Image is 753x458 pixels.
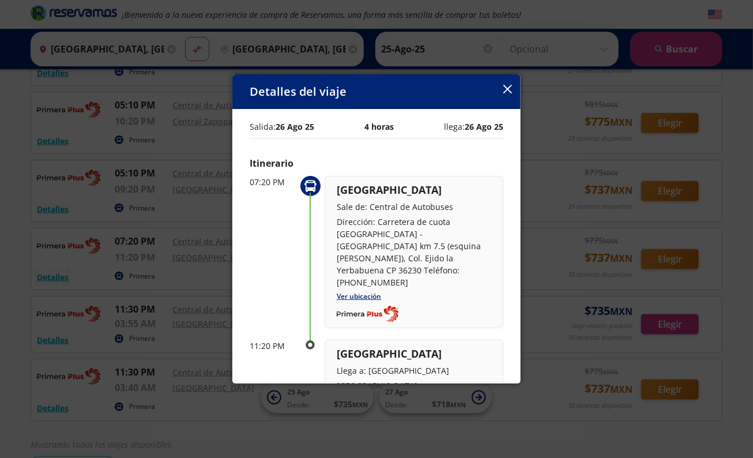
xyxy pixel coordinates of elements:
[250,176,296,188] p: 07:20 PM
[337,380,491,428] p: [GEOGRAPHIC_DATA], [GEOGRAPHIC_DATA][PERSON_NAME], Carretera Libre a Zapotlanejo SN, 45500.
[337,306,398,322] img: Completo_color__1_.png
[337,291,381,301] a: Ver ubicación
[337,365,491,377] p: Llega a: [GEOGRAPHIC_DATA]
[465,121,503,132] b: 26 Ago 25
[337,201,491,213] p: Sale de: Central de Autobuses
[250,340,296,352] p: 11:20 PM
[276,121,314,132] b: 26 Ago 25
[444,121,503,133] p: llega:
[337,216,491,288] p: Dirección: Carretera de cuota [GEOGRAPHIC_DATA] - [GEOGRAPHIC_DATA] km 7.5 (esquina [PERSON_NAME]...
[337,182,491,198] p: [GEOGRAPHIC_DATA]
[250,83,347,100] p: Detalles del viaje
[337,346,491,362] p: [GEOGRAPHIC_DATA]
[364,121,394,133] p: 4 horas
[250,121,314,133] p: Salida:
[250,156,503,170] p: Itinerario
